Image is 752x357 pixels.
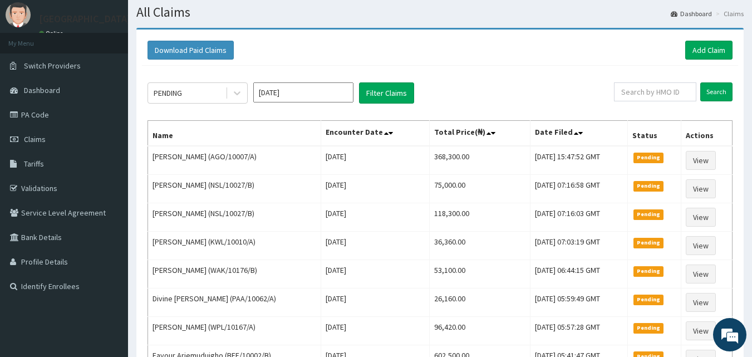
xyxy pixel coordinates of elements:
td: Divine [PERSON_NAME] (PAA/10062/A) [148,288,321,317]
input: Select Month and Year [253,82,353,102]
td: [PERSON_NAME] (WPL/10167/A) [148,317,321,345]
td: 75,000.00 [430,175,530,203]
td: [PERSON_NAME] (NSL/10027/B) [148,203,321,232]
td: [PERSON_NAME] (WAK/10176/B) [148,260,321,288]
div: Chat with us now [58,62,187,77]
img: d_794563401_company_1708531726252_794563401 [21,56,45,84]
th: Status [627,121,681,146]
td: [PERSON_NAME] (AGO/10007/A) [148,146,321,175]
span: Pending [633,266,664,276]
td: [DATE] [321,260,430,288]
td: [DATE] [321,203,430,232]
th: Actions [681,121,732,146]
a: View [686,179,716,198]
td: [PERSON_NAME] (NSL/10027/B) [148,175,321,203]
span: Switch Providers [24,61,81,71]
a: Online [39,30,66,37]
th: Date Filed [530,121,627,146]
td: [DATE] 07:16:58 GMT [530,175,627,203]
span: Pending [633,181,664,191]
td: [DATE] [321,175,430,203]
td: 118,300.00 [430,203,530,232]
span: Pending [633,209,664,219]
td: 26,160.00 [430,288,530,317]
td: [DATE] 05:57:28 GMT [530,317,627,345]
a: View [686,293,716,312]
li: Claims [713,9,744,18]
th: Encounter Date [321,121,430,146]
td: [DATE] [321,317,430,345]
span: Pending [633,238,664,248]
td: [PERSON_NAME] (KWL/10010/A) [148,232,321,260]
span: Pending [633,295,664,305]
td: 96,420.00 [430,317,530,345]
th: Total Price(₦) [430,121,530,146]
td: [DATE] 15:47:52 GMT [530,146,627,175]
span: We're online! [65,107,154,220]
div: PENDING [154,87,182,99]
td: 368,300.00 [430,146,530,175]
td: [DATE] 07:16:03 GMT [530,203,627,232]
th: Name [148,121,321,146]
input: Search [700,82,733,101]
a: View [686,208,716,227]
td: [DATE] 05:59:49 GMT [530,288,627,317]
a: View [686,236,716,255]
span: Tariffs [24,159,44,169]
span: Claims [24,134,46,144]
td: [DATE] 06:44:15 GMT [530,260,627,288]
input: Search by HMO ID [614,82,696,101]
h1: All Claims [136,5,744,19]
td: 53,100.00 [430,260,530,288]
a: Add Claim [685,41,733,60]
td: [DATE] 07:03:19 GMT [530,232,627,260]
p: [GEOGRAPHIC_DATA] [39,14,131,24]
span: Pending [633,153,664,163]
div: Minimize live chat window [183,6,209,32]
button: Download Paid Claims [148,41,234,60]
textarea: Type your message and hit 'Enter' [6,238,212,277]
td: 36,360.00 [430,232,530,260]
a: Dashboard [671,9,712,18]
td: [DATE] [321,146,430,175]
img: User Image [6,2,31,27]
button: Filter Claims [359,82,414,104]
a: View [686,321,716,340]
td: [DATE] [321,288,430,317]
span: Pending [633,323,664,333]
a: View [686,265,716,283]
span: Dashboard [24,85,60,95]
a: View [686,151,716,170]
td: [DATE] [321,232,430,260]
